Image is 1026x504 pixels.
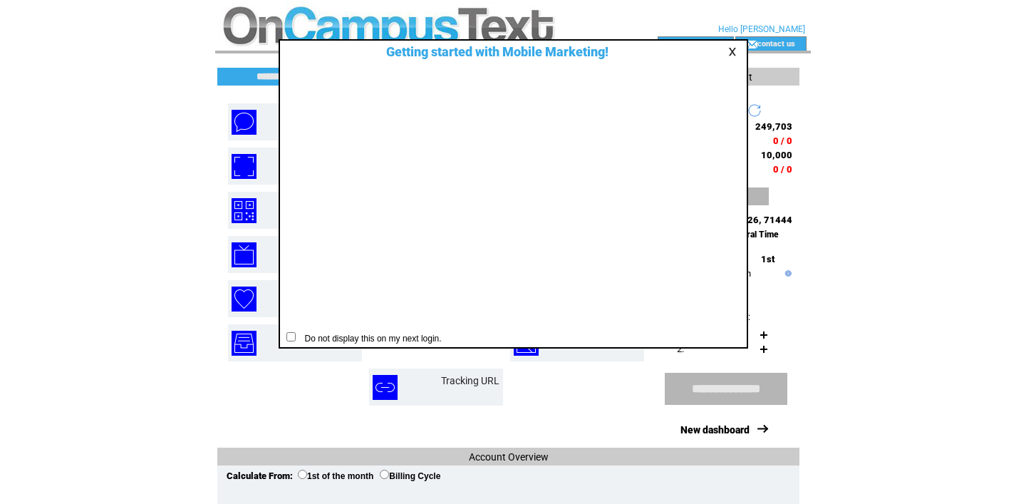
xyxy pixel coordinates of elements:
img: qr-codes.png [232,198,256,223]
span: 0 / 0 [773,135,792,146]
img: account_icon.gif [680,38,690,50]
a: Tracking URL [441,375,499,386]
span: Hello [PERSON_NAME] [718,24,805,34]
img: tracking-url.png [373,375,398,400]
img: inbox.png [232,331,256,356]
a: New dashboard [680,424,750,436]
span: 10,000 [761,150,792,160]
span: Do not display this on my next login. [298,334,442,344]
span: Getting started with Mobile Marketing! [372,44,608,59]
img: text-to-screen.png [232,242,256,267]
img: contact_us_icon.gif [747,38,757,50]
span: Account Overview [469,451,549,463]
span: 76626, 71444 [730,215,792,225]
img: birthday-wishes.png [232,287,256,312]
span: 249,703 [755,121,792,132]
span: Central Time [728,230,779,240]
img: help.gif [782,270,792,277]
span: 2. [677,344,684,354]
span: Calculate From: [227,470,293,481]
a: contact us [757,38,795,48]
span: 0 / 0 [773,164,792,175]
label: Billing Cycle [380,471,440,481]
img: mobile-coupons.png [232,154,256,179]
label: 1st of the month [298,471,373,481]
span: 1st [761,254,774,264]
img: text-blast.png [232,110,256,135]
input: 1st of the month [298,470,307,479]
input: Billing Cycle [380,470,389,479]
